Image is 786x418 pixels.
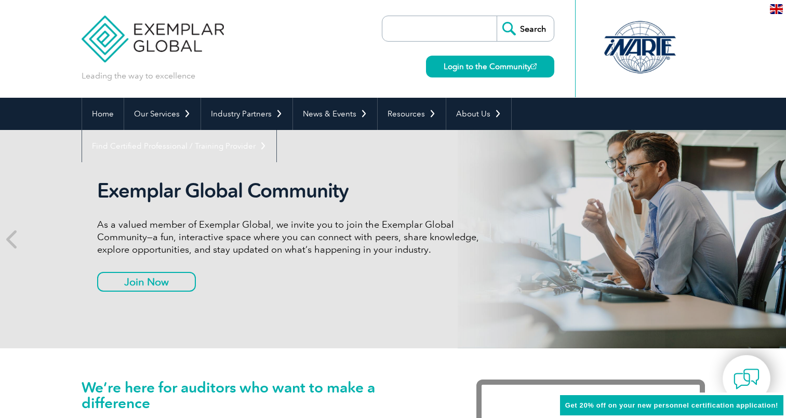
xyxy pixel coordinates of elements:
[378,98,446,130] a: Resources
[426,56,554,77] a: Login to the Community
[293,98,377,130] a: News & Events
[97,272,196,292] a: Join Now
[82,380,445,411] h1: We’re here for auditors who want to make a difference
[82,70,195,82] p: Leading the way to excellence
[201,98,292,130] a: Industry Partners
[82,98,124,130] a: Home
[124,98,201,130] a: Our Services
[446,98,511,130] a: About Us
[97,218,487,256] p: As a valued member of Exemplar Global, we invite you to join the Exemplar Global Community—a fun,...
[565,401,778,409] span: Get 20% off on your new personnel certification application!
[770,4,783,14] img: en
[497,16,554,41] input: Search
[734,366,760,392] img: contact-chat.png
[82,130,276,162] a: Find Certified Professional / Training Provider
[97,179,487,203] h2: Exemplar Global Community
[531,63,537,69] img: open_square.png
